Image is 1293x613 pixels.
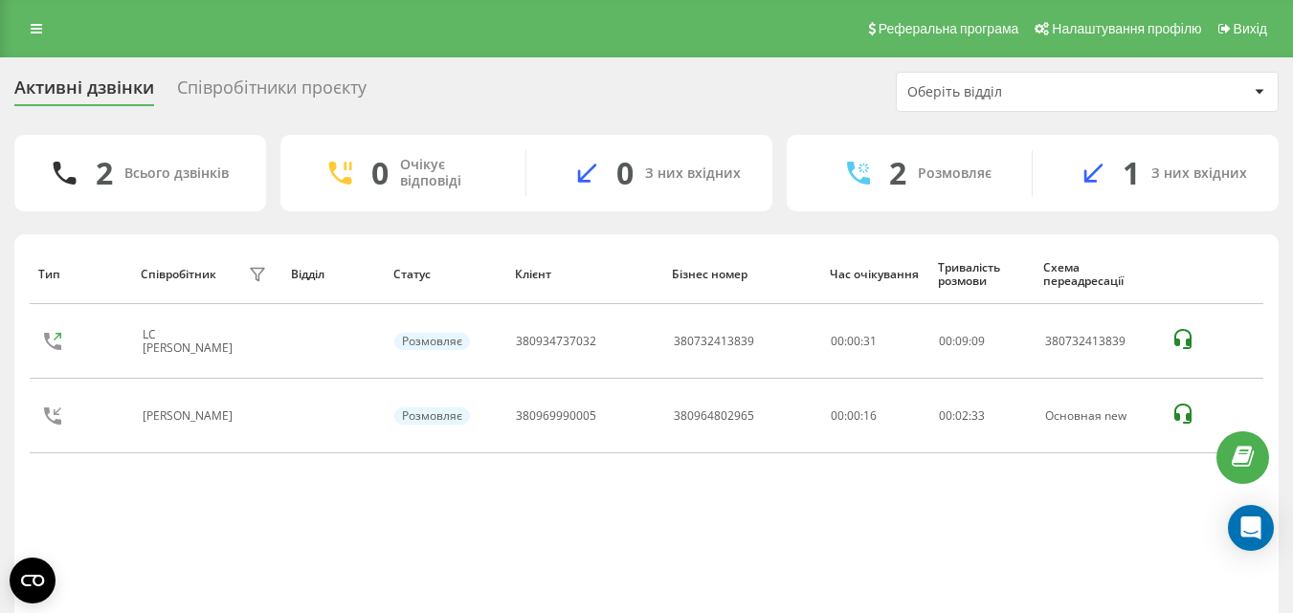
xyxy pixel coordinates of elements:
div: Open Intercom Messenger [1228,505,1274,551]
span: Реферальна програма [879,21,1019,36]
div: Клієнт [515,268,655,281]
div: З них вхідних [1151,165,1247,182]
span: 09 [971,333,985,349]
div: Активні дзвінки [14,77,154,107]
div: 00:00:16 [831,409,918,423]
div: 00:00:31 [831,335,918,348]
div: Тривалість розмови [938,261,1025,289]
div: Час очікування [830,268,920,281]
div: 380732413839 [1045,335,1150,348]
div: Основная new [1045,409,1150,423]
div: 380934737032 [516,335,596,348]
div: Очікує відповіді [400,157,497,189]
div: [PERSON_NAME] [143,409,237,423]
div: Співробітник [141,268,216,281]
div: З них вхідних [645,165,741,182]
div: Співробітники проєкту [177,77,367,107]
div: Бізнес номер [672,268,812,281]
div: Тип [38,268,123,281]
span: Налаштування профілю [1052,21,1201,36]
div: : : [939,335,985,348]
div: : : [939,409,985,423]
div: 380732413839 [674,335,754,348]
div: 2 [889,155,906,191]
div: 380969990005 [516,409,596,423]
div: 0 [616,155,634,191]
div: 2 [96,155,113,191]
div: Оберіть відділ [907,84,1136,100]
span: 00 [939,333,952,349]
div: 0 [371,155,389,191]
span: 00 [939,407,952,424]
div: Всього дзвінків [124,165,229,182]
span: 02 [955,407,969,424]
div: LC [PERSON_NAME] [143,328,243,356]
div: Схема переадресації [1043,261,1152,289]
div: Розмовляє [394,333,470,350]
button: Open CMP widget [10,558,56,603]
span: Вихід [1234,21,1267,36]
div: Відділ [291,268,375,281]
div: 380964802965 [674,409,754,423]
span: 33 [971,407,985,424]
div: Розмовляє [394,407,470,425]
div: Розмовляє [918,165,992,182]
div: 1 [1123,155,1140,191]
div: Статус [393,268,498,281]
span: 09 [955,333,969,349]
